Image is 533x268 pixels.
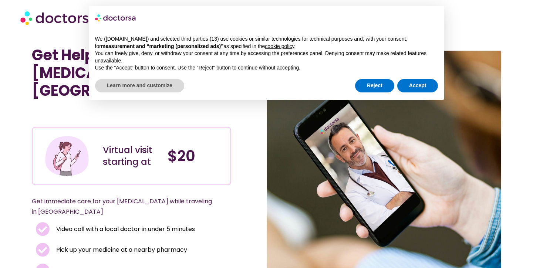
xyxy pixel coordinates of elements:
p: We ([DOMAIN_NAME]) and selected third parties (13) use cookies or similar technologies for techni... [95,35,438,50]
h1: Get Help for an [MEDICAL_DATA] in [GEOGRAPHIC_DATA] [32,46,231,99]
strong: measurement and “marketing (personalized ads)” [101,43,223,49]
h4: $20 [168,147,225,165]
a: cookie policy [265,43,294,49]
p: Use the “Accept” button to consent. Use the “Reject” button to continue without accepting. [95,64,438,72]
p: Get immediate care for your [MEDICAL_DATA] while traveling in [GEOGRAPHIC_DATA] [32,196,213,217]
img: logo [95,12,136,24]
div: Virtual visit starting at [103,144,160,168]
button: Accept [397,79,438,92]
iframe: Customer reviews powered by Trustpilot [36,111,146,119]
p: You can freely give, deny, or withdraw your consent at any time by accessing the preferences pane... [95,50,438,64]
span: Video call with a local doctor in under 5 minutes [54,224,195,234]
span: Pick up your medicine at a nearby pharmacy [54,245,187,255]
button: Learn more and customize [95,79,184,92]
img: Illustration depicting a young woman in a casual outfit, engaged with her smartphone. She has a p... [44,133,90,179]
button: Reject [355,79,394,92]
